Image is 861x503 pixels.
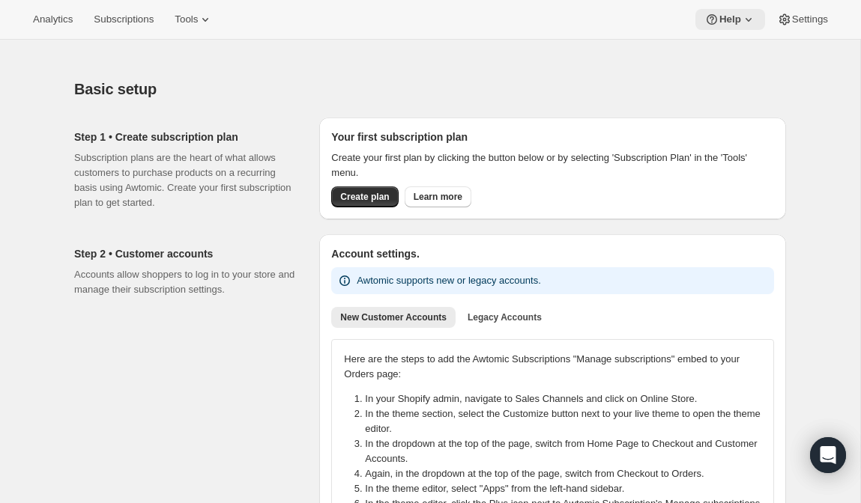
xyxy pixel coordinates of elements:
button: Help [695,9,765,30]
li: In the theme section, select the Customize button next to your live theme to open the theme editor. [365,406,770,436]
li: In the theme editor, select "Apps" from the left-hand sidebar. [365,481,770,496]
button: Settings [768,9,837,30]
button: Subscriptions [85,9,163,30]
a: Learn more [405,186,471,207]
h2: Your first subscription plan [331,129,774,144]
p: Here are the steps to add the Awtomic Subscriptions "Manage subscriptions" embed to your Orders p... [344,352,761,382]
h2: Step 1 • Create subscription plan [74,129,295,144]
span: Subscriptions [94,13,154,25]
li: In your Shopify admin, navigate to Sales Channels and click on Online Store. [365,391,770,406]
p: Create your first plan by clicking the button below or by selecting 'Subscription Plan' in the 'T... [331,150,774,180]
h2: Step 2 • Customer accounts [74,246,295,261]
span: Settings [792,13,828,25]
p: Accounts allow shoppers to log in to your store and manage their subscription settings. [74,267,295,297]
span: Help [719,13,741,25]
li: In the dropdown at the top of the page, switch from Home Page to Checkout and Customer Accounts. [365,436,770,466]
li: Again, in the dropdown at the top of the page, switch from Checkout to Orders. [365,466,770,481]
span: Basic setup [74,81,157,97]
p: Awtomic supports new or legacy accounts. [357,273,540,288]
span: Create plan [340,191,389,203]
div: Open Intercom Messenger [810,437,846,473]
button: Analytics [24,9,82,30]
span: Learn more [414,191,462,203]
p: Subscription plans are the heart of what allows customers to purchase products on a recurring bas... [74,150,295,210]
button: New Customer Accounts [331,307,456,328]
button: Create plan [331,186,398,207]
span: Tools [175,13,198,25]
button: Tools [166,9,222,30]
span: Analytics [33,13,73,25]
span: New Customer Accounts [340,311,447,323]
span: Legacy Accounts [468,311,542,323]
button: Legacy Accounts [459,307,551,328]
h2: Account settings. [331,246,774,261]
